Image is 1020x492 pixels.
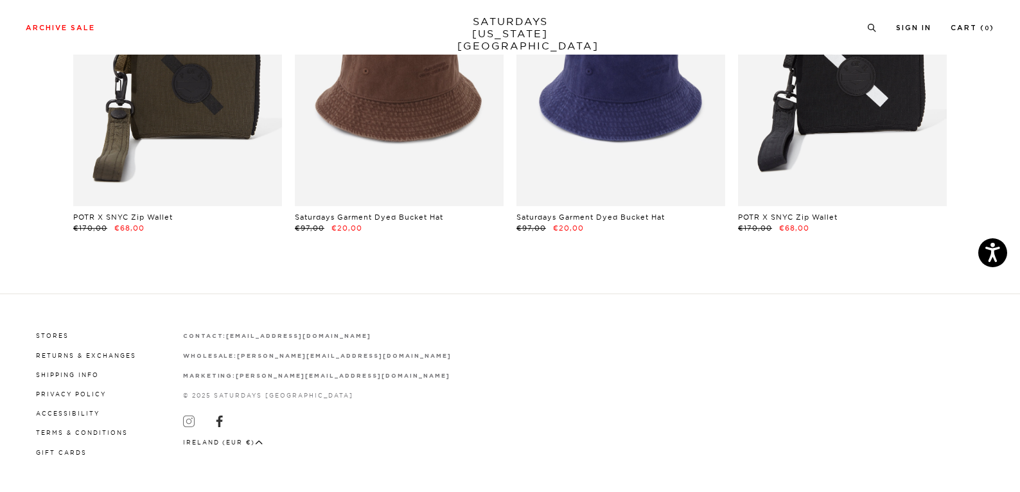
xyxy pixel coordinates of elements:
a: [PERSON_NAME][EMAIL_ADDRESS][DOMAIN_NAME] [236,372,450,379]
span: €20,00 [553,224,584,233]
span: €20,00 [331,224,362,233]
span: €68,00 [779,224,809,233]
strong: [PERSON_NAME][EMAIL_ADDRESS][DOMAIN_NAME] [237,353,451,359]
a: POTR X SNYC Zip Wallet [738,213,838,222]
a: Sign In [896,24,931,31]
strong: [PERSON_NAME][EMAIL_ADDRESS][DOMAIN_NAME] [236,373,450,379]
a: POTR X SNYC Zip Wallet [73,213,173,222]
strong: contact: [183,333,227,339]
a: [EMAIL_ADDRESS][DOMAIN_NAME] [226,332,371,339]
a: Terms & Conditions [36,429,128,436]
strong: wholesale: [183,353,238,359]
span: €97,00 [295,224,324,233]
small: 0 [985,26,990,31]
a: Stores [36,332,69,339]
a: Returns & Exchanges [36,352,136,359]
a: Accessibility [36,410,100,417]
span: €97,00 [516,224,546,233]
strong: marketing: [183,373,236,379]
a: Saturdays Garment Dyed Bucket Hat [516,213,665,222]
button: Ireland (EUR €) [183,437,263,447]
p: © 2025 Saturdays [GEOGRAPHIC_DATA] [183,391,452,400]
a: [PERSON_NAME][EMAIL_ADDRESS][DOMAIN_NAME] [237,352,451,359]
a: Archive Sale [26,24,95,31]
a: Saturdays Garment Dyed Bucket Hat [295,213,443,222]
span: €170,00 [73,224,107,233]
a: SATURDAYS[US_STATE][GEOGRAPHIC_DATA] [457,15,563,52]
strong: [EMAIL_ADDRESS][DOMAIN_NAME] [226,333,371,339]
a: Gift Cards [36,449,87,456]
a: Privacy Policy [36,391,106,398]
a: Shipping Info [36,371,99,378]
span: €170,00 [738,224,772,233]
a: Cart (0) [951,24,994,31]
span: €68,00 [114,224,145,233]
